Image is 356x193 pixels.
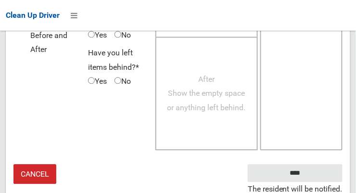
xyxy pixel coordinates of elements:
span: Yes [88,28,107,42]
a: Clean Up Driver [6,8,60,23]
span: Clean Up Driver [6,11,60,20]
a: Cancel [13,164,56,184]
span: After Show the empty space or anything left behind. [167,75,246,112]
span: No [114,28,131,42]
span: Yes [88,74,107,89]
span: Have you left items behind?* [88,48,139,72]
span: Oversize - Before and After [16,14,83,57]
span: No [114,74,131,89]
